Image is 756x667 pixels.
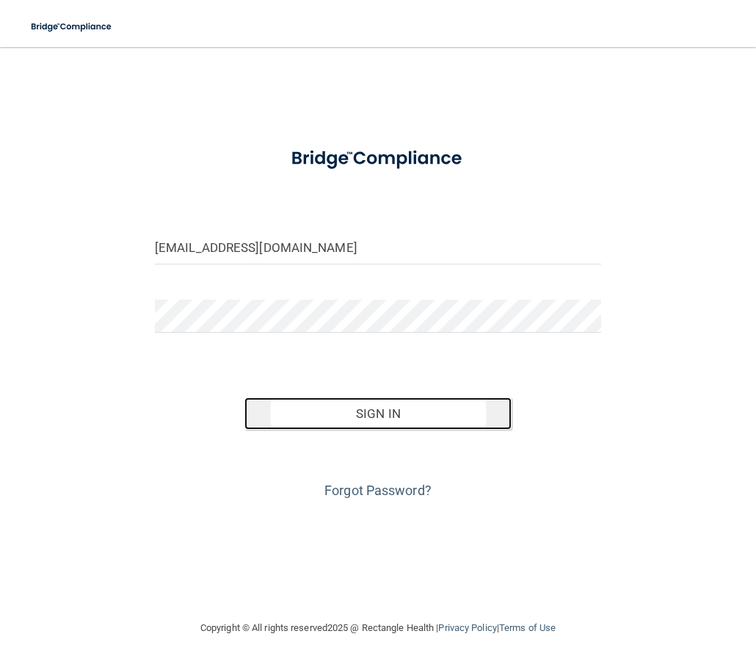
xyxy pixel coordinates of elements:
[155,231,601,264] input: Email
[324,483,432,498] a: Forgot Password?
[438,622,496,633] a: Privacy Policy
[499,622,556,633] a: Terms of Use
[272,135,484,182] img: bridge_compliance_login_screen.278c3ca4.svg
[110,605,646,652] div: Copyright © All rights reserved 2025 @ Rectangle Health | |
[244,397,512,430] button: Sign In
[22,12,122,42] img: bridge_compliance_login_screen.278c3ca4.svg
